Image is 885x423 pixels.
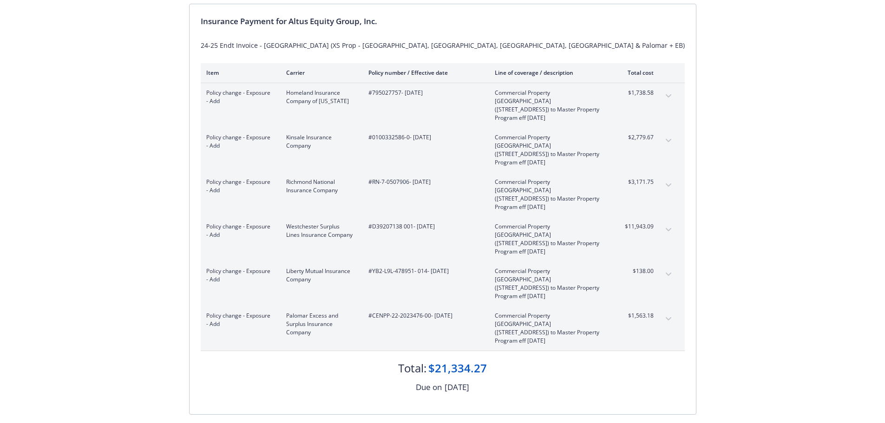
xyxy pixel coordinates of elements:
[206,133,271,150] span: Policy change - Exposure - Add
[201,40,685,50] div: 24-25 Endt Invoice - [GEOGRAPHIC_DATA] (XS Prop - [GEOGRAPHIC_DATA], [GEOGRAPHIC_DATA], [GEOGRAPH...
[495,231,604,256] span: [GEOGRAPHIC_DATA] ([STREET_ADDRESS]) to Master Property Program eff [DATE]
[428,360,487,376] div: $21,334.27
[368,312,480,320] span: #CENPP-22-2023476-00 - [DATE]
[495,312,604,320] span: Commercial Property
[495,186,604,211] span: [GEOGRAPHIC_DATA] ([STREET_ADDRESS]) to Master Property Program eff [DATE]
[661,312,676,326] button: expand content
[286,267,354,284] span: Liberty Mutual Insurance Company
[416,381,442,393] div: Due on
[201,15,685,27] div: Insurance Payment for Altus Equity Group, Inc.
[286,312,354,337] span: Palomar Excess and Surplus Insurance Company
[201,172,682,217] div: Policy change - Exposure - AddRichmond National Insurance Company#RN-7-0507906- [DATE]Commercial ...
[495,97,604,122] span: [GEOGRAPHIC_DATA] ([STREET_ADDRESS]) to Master Property Program eff [DATE]
[495,133,604,142] span: Commercial Property
[445,381,469,393] div: [DATE]
[495,312,604,345] span: Commercial Property[GEOGRAPHIC_DATA] ([STREET_ADDRESS]) to Master Property Program eff [DATE]
[206,69,271,77] div: Item
[619,222,654,231] span: $11,943.09
[495,267,604,300] span: Commercial Property[GEOGRAPHIC_DATA] ([STREET_ADDRESS]) to Master Property Program eff [DATE]
[286,133,354,150] span: Kinsale Insurance Company
[661,89,676,104] button: expand content
[286,178,354,195] span: Richmond National Insurance Company
[619,133,654,142] span: $2,779.67
[368,178,480,186] span: #RN-7-0507906 - [DATE]
[201,261,682,306] div: Policy change - Exposure - AddLiberty Mutual Insurance Company#YB2-L9L-478951- 014- [DATE]Commerc...
[495,222,604,256] span: Commercial Property[GEOGRAPHIC_DATA] ([STREET_ADDRESS]) to Master Property Program eff [DATE]
[619,89,654,97] span: $1,738.58
[495,89,604,97] span: Commercial Property
[495,89,604,122] span: Commercial Property[GEOGRAPHIC_DATA] ([STREET_ADDRESS]) to Master Property Program eff [DATE]
[206,178,271,195] span: Policy change - Exposure - Add
[368,69,480,77] div: Policy number / Effective date
[368,89,480,97] span: #795027757 - [DATE]
[286,89,354,105] span: Homeland Insurance Company of [US_STATE]
[398,360,426,376] div: Total:
[206,89,271,105] span: Policy change - Exposure - Add
[495,320,604,345] span: [GEOGRAPHIC_DATA] ([STREET_ADDRESS]) to Master Property Program eff [DATE]
[619,267,654,275] span: $138.00
[201,83,682,128] div: Policy change - Exposure - AddHomeland Insurance Company of [US_STATE]#795027757- [DATE]Commercia...
[495,69,604,77] div: Line of coverage / description
[201,217,682,261] div: Policy change - Exposure - AddWestchester Surplus Lines Insurance Company#D39207138 001- [DATE]Co...
[495,142,604,167] span: [GEOGRAPHIC_DATA] ([STREET_ADDRESS]) to Master Property Program eff [DATE]
[206,312,271,328] span: Policy change - Exposure - Add
[495,178,604,211] span: Commercial Property[GEOGRAPHIC_DATA] ([STREET_ADDRESS]) to Master Property Program eff [DATE]
[495,275,604,300] span: [GEOGRAPHIC_DATA] ([STREET_ADDRESS]) to Master Property Program eff [DATE]
[368,222,480,231] span: #D39207138 001 - [DATE]
[286,69,354,77] div: Carrier
[619,69,654,77] div: Total cost
[495,178,604,186] span: Commercial Property
[201,128,682,172] div: Policy change - Exposure - AddKinsale Insurance Company#0100332586-0- [DATE]Commercial Property[G...
[495,222,604,231] span: Commercial Property
[495,267,604,275] span: Commercial Property
[286,222,354,239] span: Westchester Surplus Lines Insurance Company
[495,133,604,167] span: Commercial Property[GEOGRAPHIC_DATA] ([STREET_ADDRESS]) to Master Property Program eff [DATE]
[368,267,480,275] span: #YB2-L9L-478951- 014 - [DATE]
[661,178,676,193] button: expand content
[661,133,676,148] button: expand content
[661,267,676,282] button: expand content
[619,178,654,186] span: $3,171.75
[201,306,682,351] div: Policy change - Exposure - AddPalomar Excess and Surplus Insurance Company#CENPP-22-2023476-00- [...
[206,222,271,239] span: Policy change - Exposure - Add
[619,312,654,320] span: $1,563.18
[661,222,676,237] button: expand content
[368,133,480,142] span: #0100332586-0 - [DATE]
[206,267,271,284] span: Policy change - Exposure - Add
